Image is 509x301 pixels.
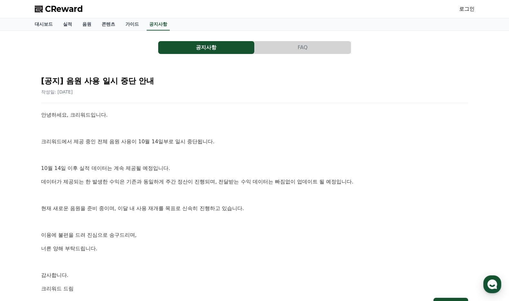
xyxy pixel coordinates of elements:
[96,18,120,31] a: 콘텐츠
[59,214,67,219] span: 대화
[41,285,468,293] p: 크리워드 드림
[41,231,468,239] p: 이용에 불편을 드려 진심으로 송구드리며,
[41,244,468,253] p: 너른 양해 부탁드립니다.
[459,5,475,13] a: 로그인
[41,271,468,279] p: 감사합니다.
[83,204,123,220] a: 설정
[41,111,468,119] p: 안녕하세요, 크리워드입니다.
[58,18,77,31] a: 실적
[158,41,254,54] button: 공지사항
[41,178,468,186] p: 데이터가 제공되는 한 발생한 수익은 기존과 동일하게 주간 정산이 진행되며, 전달받는 수익 데이터는 빠짐없이 업데이트 될 예정입니다.
[35,4,83,14] a: CReward
[120,18,144,31] a: 가이드
[255,41,351,54] button: FAQ
[41,76,468,86] h2: [공지] 음원 사용 일시 중단 안내
[77,18,96,31] a: 음원
[147,18,170,31] a: 공지사항
[41,204,468,213] p: 현재 새로운 음원을 준비 중이며, 이달 내 사용 재개를 목표로 신속히 진행하고 있습니다.
[41,164,468,173] p: 10월 14일 이후 실적 데이터는 계속 제공될 예정입니다.
[20,213,24,218] span: 홈
[2,204,42,220] a: 홈
[41,89,73,94] span: 작성일: [DATE]
[41,137,468,146] p: 크리워드에서 제공 중인 전체 음원 사용이 10월 14일부로 일시 중단됩니다.
[45,4,83,14] span: CReward
[42,204,83,220] a: 대화
[30,18,58,31] a: 대시보드
[99,213,107,218] span: 설정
